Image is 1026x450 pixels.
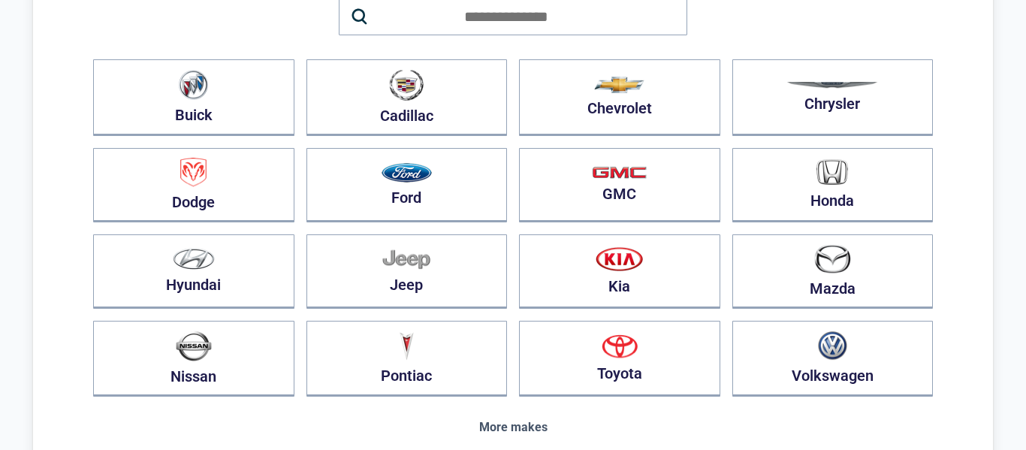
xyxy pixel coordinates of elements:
button: Buick [93,59,294,136]
button: Chevrolet [519,59,720,136]
button: Pontiac [306,321,508,397]
button: Volkswagen [732,321,934,397]
button: Cadillac [306,59,508,136]
div: More makes [93,421,933,434]
button: Honda [732,148,934,222]
button: Chrysler [732,59,934,136]
button: Dodge [93,148,294,222]
button: Nissan [93,321,294,397]
button: Hyundai [93,234,294,309]
button: GMC [519,148,720,222]
button: Mazda [732,234,934,309]
button: Jeep [306,234,508,309]
button: Toyota [519,321,720,397]
button: Kia [519,234,720,309]
button: Ford [306,148,508,222]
